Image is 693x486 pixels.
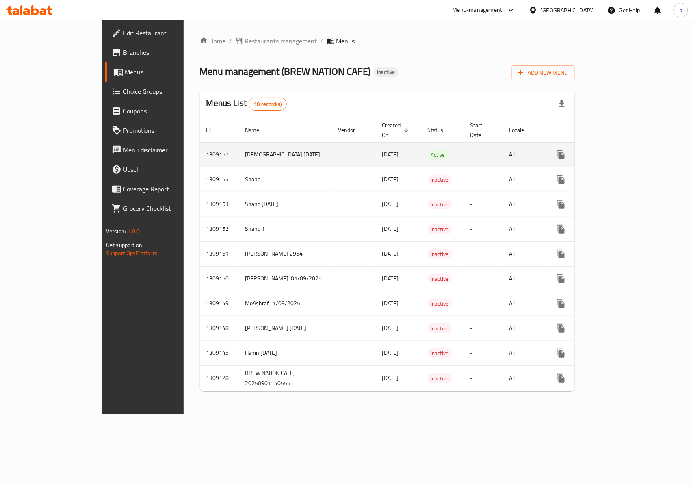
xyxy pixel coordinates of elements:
td: 1309157 [200,142,239,167]
td: - [464,291,503,316]
td: 1309148 [200,316,239,341]
td: BREW NATION CAFE, 20250901140555 [239,365,332,391]
span: ID [206,125,222,135]
td: - [464,365,503,391]
span: Choice Groups [123,87,211,96]
span: Inactive [428,299,452,308]
span: Start Date [470,120,493,140]
span: Inactive [428,175,452,184]
td: - [464,316,503,341]
span: Inactive [428,324,452,333]
span: [DATE] [382,149,399,160]
span: [DATE] [382,298,399,308]
td: [PERSON_NAME]-01/09/2025 [239,266,332,291]
a: Menu disclaimer [105,140,218,160]
a: Coupons [105,101,218,121]
td: - [464,241,503,266]
button: Change Status [571,219,590,239]
a: Branches [105,43,218,62]
td: 1309145 [200,341,239,365]
td: All [503,192,545,217]
a: Promotions [105,121,218,140]
span: Restaurants management [245,36,317,46]
button: Change Status [571,269,590,289]
li: / [229,36,232,46]
button: Change Status [571,319,590,338]
span: Branches [123,48,211,57]
span: 1.0.0 [127,226,140,236]
button: more [551,269,571,289]
td: All [503,142,545,167]
td: Shahd [DATE] [239,192,332,217]
td: - [464,341,503,365]
button: Change Status [571,294,590,313]
div: Inactive [428,323,452,333]
table: enhanced table [200,118,636,391]
td: 1309149 [200,291,239,316]
a: Choice Groups [105,82,218,101]
td: 1309155 [200,167,239,192]
button: more [551,244,571,264]
button: more [551,195,571,214]
span: Get support on: [106,240,143,250]
a: Menus [105,62,218,82]
td: Shahd [239,167,332,192]
span: [DATE] [382,273,399,284]
td: Shahd 1 [239,217,332,241]
span: Vendor [338,125,366,135]
button: Change Status [571,244,590,264]
a: Upsell [105,160,218,179]
td: MoAshraf -1/09/2025 [239,291,332,316]
span: [DATE] [382,323,399,333]
span: [DATE] [382,174,399,184]
span: Promotions [123,126,211,135]
td: - [464,192,503,217]
td: 1309151 [200,241,239,266]
button: more [551,343,571,363]
span: Inactive [428,374,452,383]
span: Name [245,125,270,135]
a: Grocery Checklist [105,199,218,218]
div: Inactive [428,200,452,209]
div: Inactive [428,373,452,383]
td: All [503,291,545,316]
button: Change Status [571,145,590,165]
span: b [679,6,682,15]
span: Created On [382,120,411,140]
a: Coverage Report [105,179,218,199]
td: - [464,266,503,291]
span: Inactive [428,349,452,358]
div: Export file [552,94,572,114]
div: Inactive [374,67,398,77]
td: Hanin [DATE] [239,341,332,365]
td: All [503,167,545,192]
span: Grocery Checklist [123,204,211,213]
div: [GEOGRAPHIC_DATA] [541,6,594,15]
div: Inactive [428,299,452,308]
span: Edit Restaurant [123,28,211,38]
td: - [464,167,503,192]
td: 1309152 [200,217,239,241]
span: Locale [509,125,535,135]
td: 1309150 [200,266,239,291]
td: - [464,217,503,241]
span: Menus [336,36,355,46]
button: Change Status [571,343,590,363]
div: Inactive [428,249,452,259]
span: Status [428,125,454,135]
td: - [464,142,503,167]
span: Coupons [123,106,211,116]
button: Add New Menu [512,65,575,80]
span: [DATE] [382,199,399,209]
button: Change Status [571,170,590,189]
span: Coverage Report [123,184,211,194]
button: more [551,294,571,313]
button: more [551,145,571,165]
span: [DATE] [382,223,399,234]
span: [DATE] [382,347,399,358]
span: Menu disclaimer [123,145,211,155]
td: All [503,316,545,341]
button: more [551,219,571,239]
h2: Menus List [206,97,287,111]
span: Inactive [428,200,452,209]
